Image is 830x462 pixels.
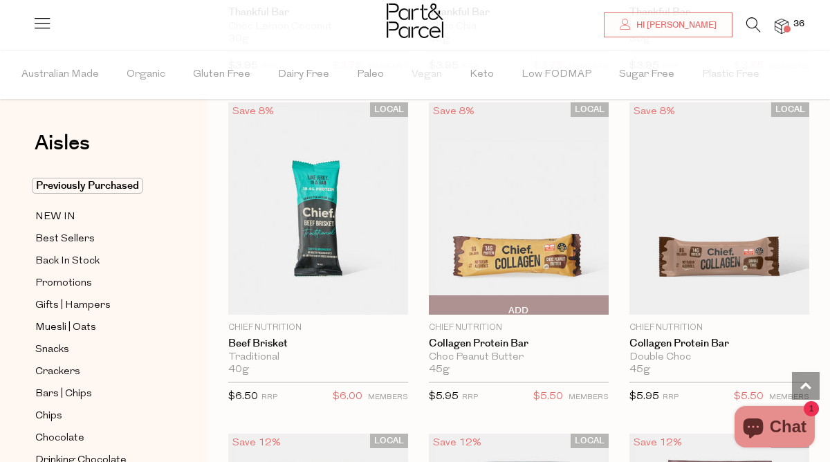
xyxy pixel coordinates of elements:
[35,364,80,380] span: Crackers
[571,102,609,117] span: LOCAL
[21,50,99,99] span: Australian Made
[470,50,494,99] span: Keto
[193,50,250,99] span: Gluten Free
[228,391,258,402] span: $6.50
[228,434,285,452] div: Save 12%
[429,391,459,402] span: $5.95
[629,434,686,452] div: Save 12%
[771,102,809,117] span: LOCAL
[462,394,478,401] small: RRP
[629,102,679,121] div: Save 8%
[702,50,759,99] span: Plastic Free
[35,253,100,270] span: Back In Stock
[604,12,732,37] a: Hi [PERSON_NAME]
[663,394,679,401] small: RRP
[35,342,69,358] span: Snacks
[228,338,408,350] a: Beef Brisket
[35,297,111,314] span: Gifts | Hampers
[35,386,92,403] span: Bars | Chips
[35,275,161,292] a: Promotions
[629,102,809,315] img: Collagen Protein Bar
[228,364,249,376] span: 40g
[775,19,788,33] a: 36
[35,208,161,225] a: NEW IN
[228,351,408,364] div: Traditional
[35,230,161,248] a: Best Sellers
[35,297,161,314] a: Gifts | Hampers
[790,18,808,30] span: 36
[35,209,75,225] span: NEW IN
[127,50,165,99] span: Organic
[35,128,90,158] span: Aisles
[370,434,408,448] span: LOCAL
[429,351,609,364] div: Choc Peanut Butter
[35,178,161,194] a: Previously Purchased
[35,231,95,248] span: Best Sellers
[35,341,161,358] a: Snacks
[429,434,486,452] div: Save 12%
[619,50,674,99] span: Sugar Free
[571,434,609,448] span: LOCAL
[35,408,62,425] span: Chips
[228,102,278,121] div: Save 8%
[228,102,408,315] img: Beef Brisket
[228,322,408,334] p: Chief Nutrition
[429,338,609,350] a: Collagen Protein Bar
[629,391,659,402] span: $5.95
[35,320,96,336] span: Muesli | Oats
[429,364,450,376] span: 45g
[429,102,609,315] img: Collagen Protein Bar
[769,394,809,401] small: MEMBERS
[734,388,764,406] span: $5.50
[629,322,809,334] p: Chief Nutrition
[633,19,717,31] span: Hi [PERSON_NAME]
[522,50,591,99] span: Low FODMAP
[629,338,809,350] a: Collagen Protein Bar
[35,429,161,447] a: Chocolate
[629,351,809,364] div: Double Choc
[368,394,408,401] small: MEMBERS
[333,388,362,406] span: $6.00
[429,295,609,315] button: Add To Parcel
[370,102,408,117] span: LOCAL
[35,319,161,336] a: Muesli | Oats
[533,388,563,406] span: $5.50
[412,50,442,99] span: Vegan
[357,50,384,99] span: Paleo
[429,322,609,334] p: Chief Nutrition
[429,102,479,121] div: Save 8%
[629,364,650,376] span: 45g
[35,252,161,270] a: Back In Stock
[35,275,92,292] span: Promotions
[387,3,443,38] img: Part&Parcel
[35,430,84,447] span: Chocolate
[261,394,277,401] small: RRP
[569,394,609,401] small: MEMBERS
[32,178,143,194] span: Previously Purchased
[35,407,161,425] a: Chips
[35,363,161,380] a: Crackers
[730,406,819,451] inbox-online-store-chat: Shopify online store chat
[278,50,329,99] span: Dairy Free
[35,385,161,403] a: Bars | Chips
[35,133,90,167] a: Aisles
